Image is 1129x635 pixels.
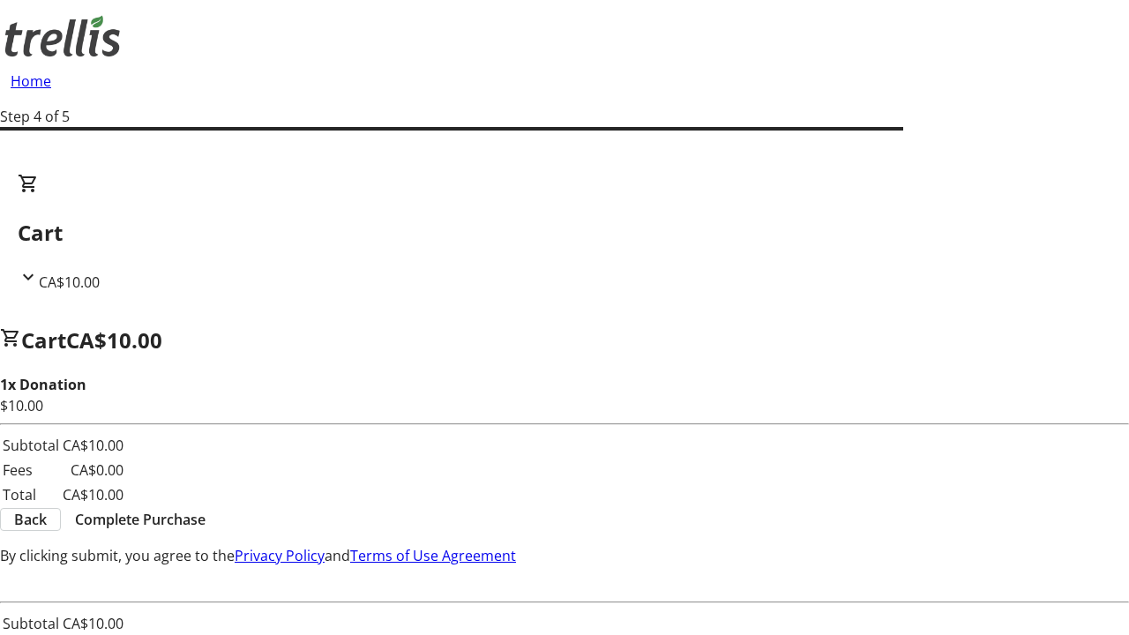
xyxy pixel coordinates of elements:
h2: Cart [18,217,1111,249]
span: Complete Purchase [75,509,206,530]
span: Cart [21,325,66,355]
td: CA$10.00 [62,612,124,635]
a: Privacy Policy [235,546,325,565]
td: Total [2,483,60,506]
td: Fees [2,459,60,482]
div: CartCA$10.00 [18,173,1111,293]
span: CA$10.00 [66,325,162,355]
td: CA$10.00 [62,483,124,506]
td: CA$0.00 [62,459,124,482]
span: CA$10.00 [39,273,100,292]
button: Complete Purchase [61,509,220,530]
td: Subtotal [2,434,60,457]
a: Terms of Use Agreement [350,546,516,565]
td: CA$10.00 [62,434,124,457]
span: Back [14,509,47,530]
td: Subtotal [2,612,60,635]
